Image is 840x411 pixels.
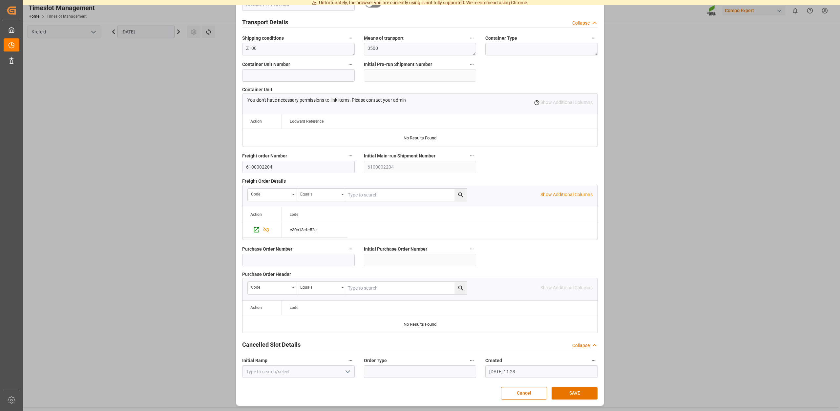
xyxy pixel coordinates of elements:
[290,212,298,217] span: code
[501,387,547,400] button: Cancel
[346,34,355,42] button: Shipping conditions
[242,222,282,238] div: Press SPACE to select this row.
[297,189,346,201] button: open menu
[485,35,517,42] span: Container Type
[540,191,593,198] p: Show Additional Columns
[468,34,476,42] button: Means of transport
[290,305,298,310] span: code
[251,283,290,290] div: code
[589,356,598,365] button: Created
[250,305,262,310] div: Action
[454,282,467,294] button: search button
[242,18,288,27] h2: Transport Details
[242,271,291,278] span: Purchase Order Header
[589,34,598,42] button: Container Type
[242,246,292,253] span: Purchase Order Number
[282,222,347,237] div: e30b13cfe52c
[572,342,590,349] div: Collapse
[242,86,272,93] span: Container Unit
[454,189,467,201] button: search button
[346,245,355,253] button: Purchase Order Number
[485,365,598,378] input: DD.MM.YYYY HH:MM
[552,387,598,400] button: SAVE
[364,35,404,42] span: Means of transport
[342,367,352,377] button: open menu
[282,222,347,238] div: Press SPACE to select this row.
[251,190,290,197] div: code
[242,35,284,42] span: Shipping conditions
[242,153,287,159] span: Freight order Number
[250,212,262,217] div: Action
[242,178,286,185] span: Freight Order Details
[242,43,355,55] textarea: Z100
[242,340,301,349] h2: Cancelled Slot Details
[248,282,297,294] button: open menu
[364,357,387,364] span: Order Type
[242,357,267,364] span: Initial Ramp
[468,152,476,160] button: Initial Main-run Shipment Number
[300,190,339,197] div: Equals
[346,282,467,294] input: Type to search
[300,283,339,290] div: Equals
[290,119,324,124] span: Logward Reference
[364,246,427,253] span: Initial Purchase Order Number
[572,20,590,27] div: Collapse
[346,356,355,365] button: Initial Ramp
[364,43,476,55] textarea: 3500
[297,282,346,294] button: open menu
[485,357,502,364] span: Created
[346,60,355,69] button: Container Unit Number
[468,245,476,253] button: Initial Purchase Order Number
[242,61,290,68] span: Container Unit Number
[468,60,476,69] button: Initial Pre-run Shipment Number
[242,365,355,378] input: Type to search/select
[364,61,432,68] span: Initial Pre-run Shipment Number
[346,189,467,201] input: Type to search
[346,152,355,160] button: Freight order Number
[250,119,262,124] div: Action
[364,153,435,159] span: Initial Main-run Shipment Number
[248,189,297,201] button: open menu
[247,97,406,104] p: You don't have necessary permissions to link items. Please contact your admin
[468,356,476,365] button: Order Type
